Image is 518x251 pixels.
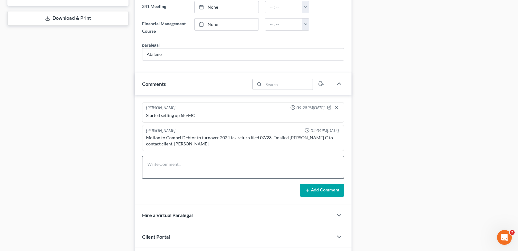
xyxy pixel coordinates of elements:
[195,1,259,13] a: None
[497,230,512,245] iframe: Intercom live chat
[146,135,340,147] div: Motion to Compel Debtor to turnover 2024 tax return filed 07/23. Emailed [PERSON_NAME] C to conta...
[139,1,191,13] label: 341 Meeting
[142,81,166,87] span: Comments
[300,184,344,197] button: Add Comment
[265,19,302,30] input: -- : --
[7,11,128,26] a: Download & Print
[195,19,259,30] a: None
[297,105,325,111] span: 09:28PM[DATE]
[142,42,160,48] div: paralegal
[142,48,343,60] input: --
[265,1,302,13] input: -- : --
[263,79,313,90] input: Search...
[139,18,191,37] label: Financial Management Course
[146,128,175,134] div: [PERSON_NAME]
[142,234,170,240] span: Client Portal
[311,128,339,134] span: 02:34PM[DATE]
[142,212,193,218] span: Hire a Virtual Paralegal
[146,105,175,111] div: [PERSON_NAME]
[146,112,340,119] div: Started setting up file-MC
[510,230,515,235] span: 2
